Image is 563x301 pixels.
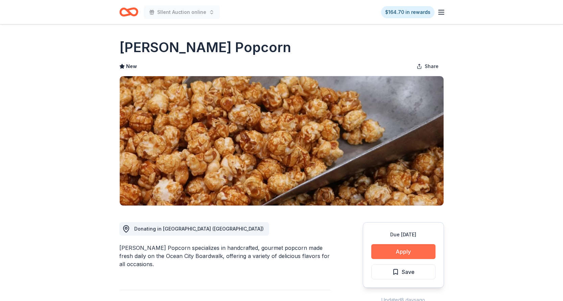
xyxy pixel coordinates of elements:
button: Share [411,60,444,73]
button: Save [371,264,436,279]
span: Donating in [GEOGRAPHIC_DATA] ([GEOGRAPHIC_DATA]) [134,226,264,232]
span: Save [402,267,415,276]
div: [PERSON_NAME] Popcorn specializes in handcrafted, gourmet popcorn made fresh daily on the Ocean C... [119,244,330,268]
h1: [PERSON_NAME] Popcorn [119,38,291,57]
div: Due [DATE] [371,231,436,239]
span: New [126,62,137,70]
button: Apply [371,244,436,259]
span: SIlent Auction online [157,8,206,16]
a: $164.70 in rewards [381,6,435,18]
img: Image for Johnson's Popcorn [120,76,444,206]
button: SIlent Auction online [144,5,220,19]
span: Share [425,62,439,70]
a: Home [119,4,138,20]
